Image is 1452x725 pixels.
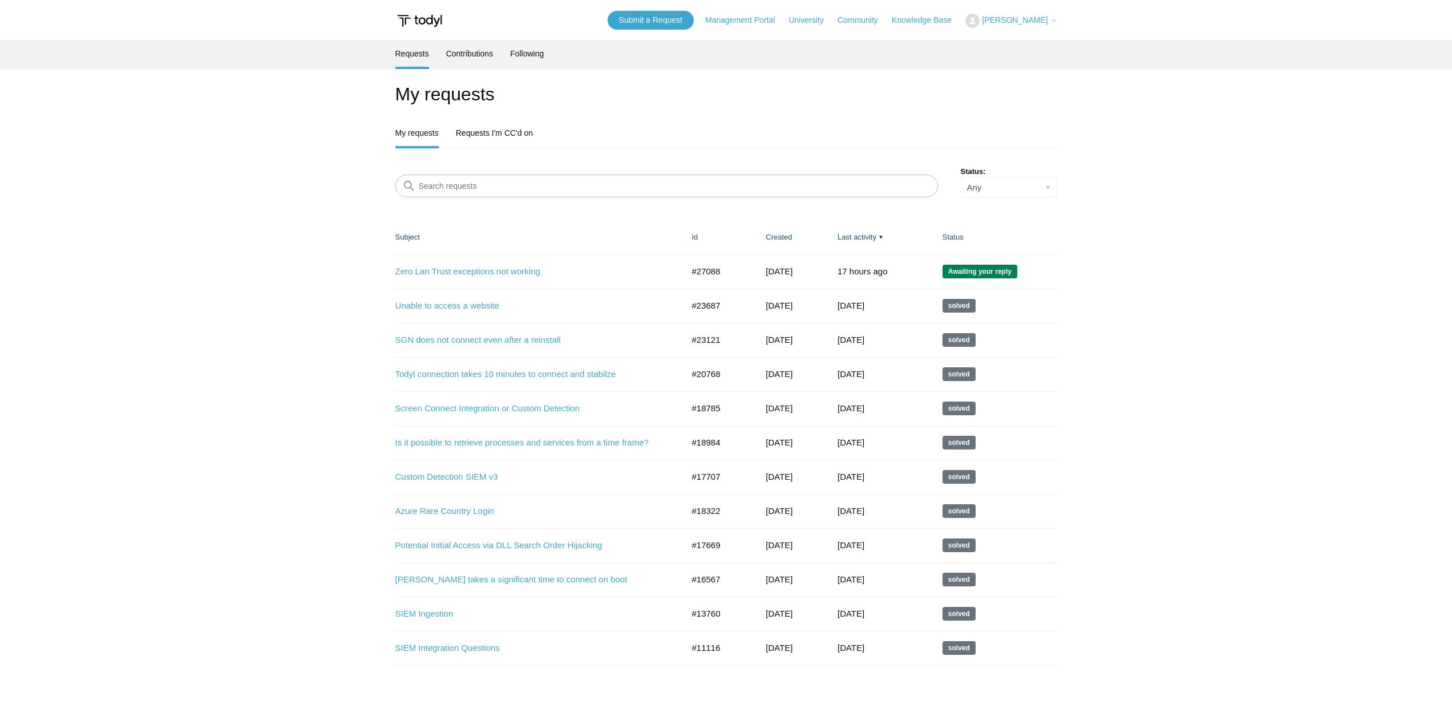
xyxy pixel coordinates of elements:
time: 05/13/2024, 09:56 [766,540,792,550]
a: University [788,14,835,26]
time: 07/11/2024, 16:02 [838,506,864,516]
td: #18322 [681,494,755,528]
time: 10/16/2024, 11:10 [766,369,792,379]
time: 08/06/2025, 16:05 [766,266,792,276]
a: Contributions [446,40,494,67]
a: Is it possible to retrieve processes and services from a time frame? [395,436,666,449]
time: 07/19/2024, 15:40 [766,438,792,447]
a: Submit a Request [608,11,694,30]
time: 05/14/2024, 13:27 [766,472,792,481]
span: ▼ [878,233,884,241]
time: 11/08/2023, 13:54 [766,609,792,618]
span: This request has been solved [943,641,976,655]
a: Knowledge Base [892,14,963,26]
td: #18785 [681,391,755,426]
span: This request has been solved [943,573,976,586]
a: Last activity▼ [838,233,876,241]
a: Potential Initial Access via DLL Search Order Hijacking [395,539,666,552]
time: 04/09/2025, 13:12 [838,301,864,310]
td: #23121 [681,323,755,357]
span: This request has been solved [943,436,976,449]
time: 05/01/2024, 12:02 [838,574,864,584]
a: SGN does not connect even after a reinstall [395,334,666,347]
span: This request has been solved [943,470,976,484]
td: #11116 [681,631,755,665]
th: Status [931,220,1057,254]
img: Todyl Support Center Help Center home page [395,10,444,31]
a: Zero Lan Trust exceptions not working [395,265,666,278]
a: Custom Detection SIEM v3 [395,471,666,484]
span: This request has been solved [943,504,976,518]
th: Id [681,220,755,254]
time: 06/22/2023, 11:44 [766,643,792,653]
input: Search requests [395,175,938,197]
td: #23687 [681,289,755,323]
time: 06/04/2024, 14:02 [838,540,864,550]
a: Requests [395,40,429,67]
a: SIEM Ingestion [395,607,666,621]
a: Azure Rare Country Login [395,505,666,518]
time: 08/15/2024, 12:03 [838,403,864,413]
span: This request has been solved [943,367,976,381]
a: SIEM Integration Questions [395,642,666,655]
time: 07/10/2024, 15:57 [766,403,792,413]
a: Management Portal [705,14,786,26]
time: 07/13/2023, 16:02 [838,643,864,653]
td: #20768 [681,357,755,391]
span: This request has been solved [943,538,976,552]
time: 03/20/2024, 10:51 [766,574,792,584]
td: #16567 [681,562,755,597]
td: #18984 [681,426,755,460]
a: Requests I'm CC'd on [456,120,533,146]
a: Community [838,14,889,26]
td: #17669 [681,528,755,562]
time: 08/11/2024, 11:02 [838,438,864,447]
a: [PERSON_NAME] takes a significant time to connect on boot [395,573,666,586]
time: 12/11/2023, 18:02 [838,609,864,618]
td: #13760 [681,597,755,631]
time: 06/12/2024, 13:20 [766,506,792,516]
a: Unable to access a website [395,299,666,313]
span: This request has been solved [943,299,976,313]
td: #27088 [681,254,755,289]
time: 11/21/2024, 20:01 [838,369,864,379]
span: This request has been solved [943,607,976,621]
td: #17707 [681,460,755,494]
span: This request has been solved [943,333,976,347]
button: [PERSON_NAME] [965,14,1057,28]
a: My requests [395,120,439,146]
span: We are waiting for you to respond [943,265,1017,278]
a: Todyl connection takes 10 minutes to connect and stabilze [395,368,666,381]
time: 02/21/2025, 08:41 [766,335,792,345]
label: Status: [961,166,1057,177]
span: This request has been solved [943,402,976,415]
a: Following [510,40,544,67]
a: Created [766,233,792,241]
time: 07/28/2024, 19:02 [838,472,864,481]
span: [PERSON_NAME] [982,15,1047,25]
th: Subject [395,220,681,254]
h1: My requests [395,80,1057,108]
time: 03/19/2025, 08:50 [766,301,792,310]
time: 08/13/2025, 15:01 [838,266,888,276]
time: 03/13/2025, 15:02 [838,335,864,345]
a: Screen Connect Integration or Custom Detection [395,402,666,415]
